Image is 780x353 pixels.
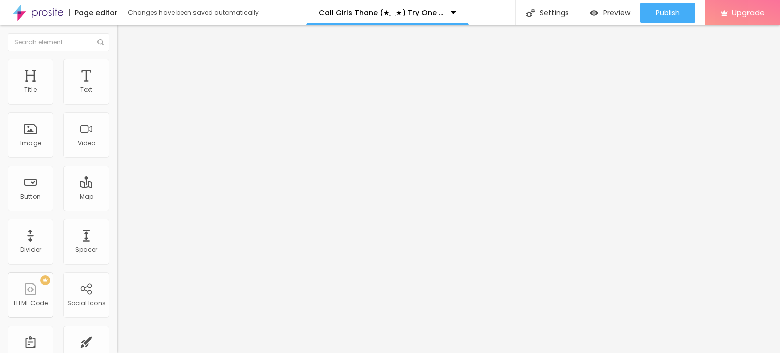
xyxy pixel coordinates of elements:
div: Video [78,140,95,147]
span: Preview [603,9,630,17]
div: Image [20,140,41,147]
span: Publish [656,9,680,17]
img: Icone [526,9,535,17]
p: Call Girls Thane (★‿★) Try One Of The our Best Russian Mumbai Escorts [319,9,443,16]
iframe: Editor [117,25,780,353]
img: view-1.svg [590,9,598,17]
span: Upgrade [732,8,765,17]
div: Social Icons [67,300,106,307]
button: Preview [579,3,640,23]
div: Divider [20,246,41,253]
div: HTML Code [14,300,48,307]
div: Map [80,193,93,200]
img: Icone [97,39,104,45]
div: Changes have been saved automatically [128,10,259,16]
button: Publish [640,3,695,23]
div: Page editor [69,9,118,16]
div: Spacer [75,246,97,253]
input: Search element [8,33,109,51]
div: Title [24,86,37,93]
div: Text [80,86,92,93]
div: Button [20,193,41,200]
